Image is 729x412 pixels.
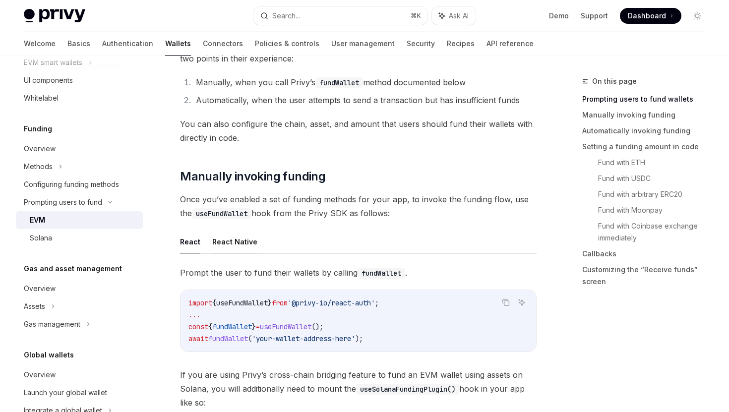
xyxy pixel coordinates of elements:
[24,74,73,86] div: UI components
[253,7,426,25] button: Search...⌘K
[24,369,56,381] div: Overview
[212,230,257,253] button: React Native
[16,71,143,89] a: UI components
[581,11,608,21] a: Support
[16,280,143,297] a: Overview
[24,263,122,275] h5: Gas and asset management
[582,107,713,123] a: Manually invoking funding
[288,298,375,307] span: '@privy-io/react-auth'
[620,8,681,24] a: Dashboard
[192,208,251,219] code: useFundWallet
[24,300,45,312] div: Assets
[407,32,435,56] a: Security
[16,211,143,229] a: EVM
[24,123,52,135] h5: Funding
[598,155,713,171] a: Fund with ETH
[375,298,379,307] span: ;
[16,140,143,158] a: Overview
[356,384,459,395] code: useSolanaFundingPlugin()
[24,196,102,208] div: Prompting users to fund
[208,334,248,343] span: fundWallet
[24,161,53,173] div: Methods
[256,322,260,331] span: =
[165,32,191,56] a: Wallets
[515,296,528,309] button: Ask AI
[188,298,212,307] span: import
[358,268,405,279] code: fundWallet
[355,334,363,343] span: );
[188,322,208,331] span: const
[180,169,325,184] span: Manually invoking funding
[180,266,537,280] span: Prompt the user to fund their wallets by calling .
[432,7,476,25] button: Ask AI
[216,298,268,307] span: useFundWallet
[16,89,143,107] a: Whitelabel
[582,246,713,262] a: Callbacks
[268,298,272,307] span: }
[582,139,713,155] a: Setting a funding amount in code
[252,334,355,343] span: 'your-wallet-address-here'
[203,32,243,56] a: Connectors
[582,262,713,290] a: Customizing the “Receive funds” screen
[188,310,200,319] span: ...
[260,322,311,331] span: useFundWallet
[592,75,637,87] span: On this page
[252,322,256,331] span: }
[582,123,713,139] a: Automatically invoking funding
[598,202,713,218] a: Fund with Moonpay
[331,32,395,56] a: User management
[30,214,45,226] div: EVM
[272,298,288,307] span: from
[486,32,534,56] a: API reference
[24,32,56,56] a: Welcome
[499,296,512,309] button: Copy the contents from the code block
[188,334,208,343] span: await
[411,12,421,20] span: ⌘ K
[449,11,469,21] span: Ask AI
[248,334,252,343] span: (
[102,32,153,56] a: Authentication
[272,10,300,22] div: Search...
[24,349,74,361] h5: Global wallets
[255,32,319,56] a: Policies & controls
[16,229,143,247] a: Solana
[24,143,56,155] div: Overview
[24,387,107,399] div: Launch your global wallet
[598,171,713,186] a: Fund with USDC
[24,178,119,190] div: Configuring funding methods
[689,8,705,24] button: Toggle dark mode
[180,368,537,410] span: If you are using Privy’s cross-chain bridging feature to fund an EVM wallet using assets on Solan...
[16,366,143,384] a: Overview
[180,117,537,145] span: You can also configure the chain, asset, and amount that users should fund their wallets with dir...
[598,186,713,202] a: Fund with arbitrary ERC20
[582,91,713,107] a: Prompting users to fund wallets
[180,230,200,253] button: React
[24,318,80,330] div: Gas management
[208,322,212,331] span: {
[628,11,666,21] span: Dashboard
[212,322,252,331] span: fundWallet
[311,322,323,331] span: ();
[549,11,569,21] a: Demo
[193,93,537,107] li: Automatically, when the user attempts to send a transaction but has insufficient funds
[16,176,143,193] a: Configuring funding methods
[315,77,363,88] code: fundWallet
[598,218,713,246] a: Fund with Coinbase exchange immediately
[24,92,59,104] div: Whitelabel
[16,384,143,402] a: Launch your global wallet
[180,192,537,220] span: Once you’ve enabled a set of funding methods for your app, to invoke the funding flow, use the ho...
[30,232,52,244] div: Solana
[212,298,216,307] span: {
[24,9,85,23] img: light logo
[193,75,537,89] li: Manually, when you call Privy’s method documented below
[24,283,56,294] div: Overview
[67,32,90,56] a: Basics
[447,32,475,56] a: Recipes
